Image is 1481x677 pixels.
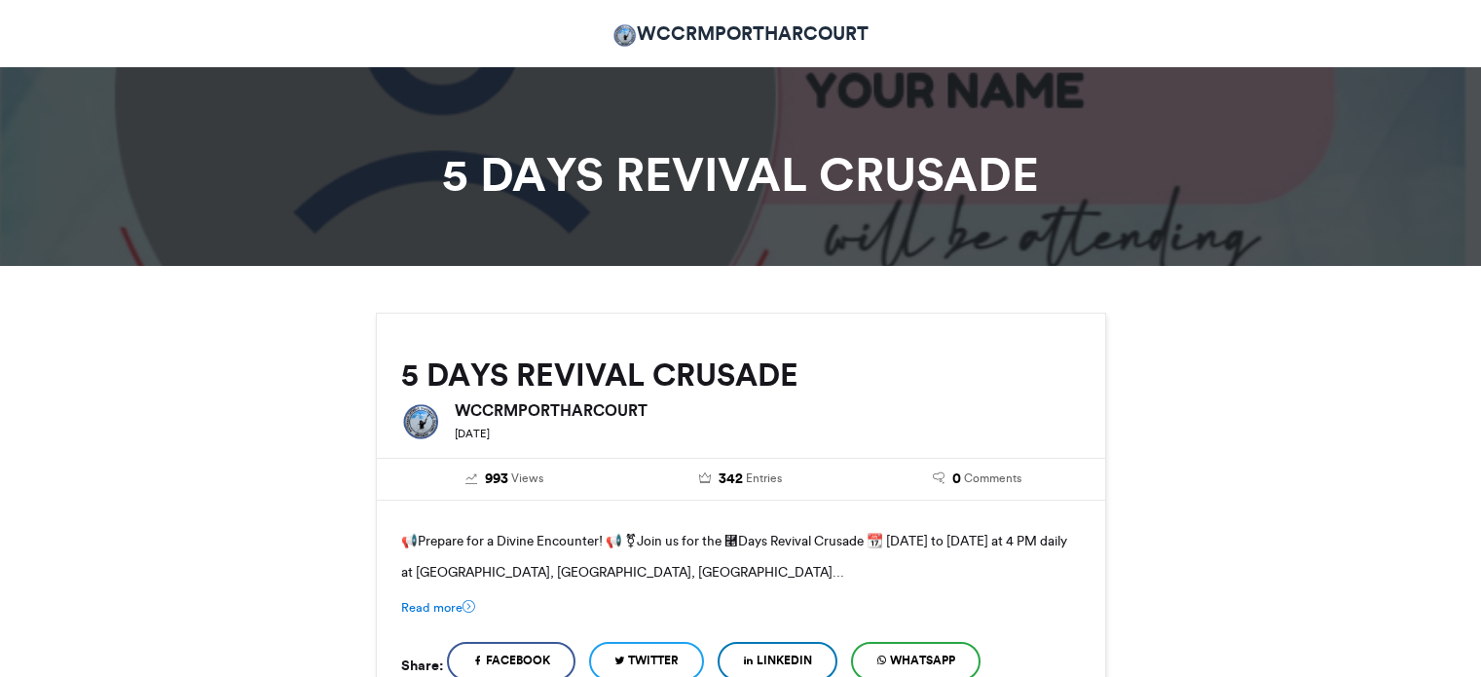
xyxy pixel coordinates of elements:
span: Twitter [628,652,679,669]
span: 993 [485,469,508,490]
span: Views [511,470,543,487]
a: WCCRMPORTHARCOURT [612,19,869,48]
a: Read more [401,598,475,617]
span: Comments [964,470,1021,487]
img: Watchman Media [612,23,637,48]
img: WCCRMPORTHARCOURT [401,402,440,441]
span: WhatsApp [890,652,955,669]
p: 📢Prepare for a Divine Encounter! 📢 ⚧Join us for the ⿥Days Revival Crusade 📆 [DATE] to [DATE] at 4... [401,525,1081,587]
h1: 5 DAYS REVIVAL CRUSADE [201,151,1281,198]
small: [DATE] [455,427,490,440]
span: Facebook [486,652,550,669]
span: LinkedIn [757,652,812,669]
h6: WCCRMPORTHARCOURT [455,402,1081,418]
h2: 5 DAYS REVIVAL CRUSADE [401,357,1081,393]
span: 0 [952,469,961,490]
a: 0 Comments [873,469,1081,490]
a: 342 Entries [637,469,844,490]
span: Entries [746,470,782,487]
a: 993 Views [401,469,609,490]
span: 342 [719,469,743,490]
